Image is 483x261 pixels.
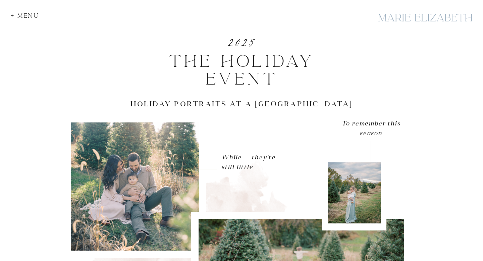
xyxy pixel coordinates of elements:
p: To remember this season [341,119,401,138]
h3: Holiday portraits at a [GEOGRAPHIC_DATA] [94,99,390,110]
p: 2025 [229,23,255,53]
p: While they're still little [221,153,276,181]
div: + Menu [11,13,43,22]
p: The Holiday Event [111,53,373,68]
